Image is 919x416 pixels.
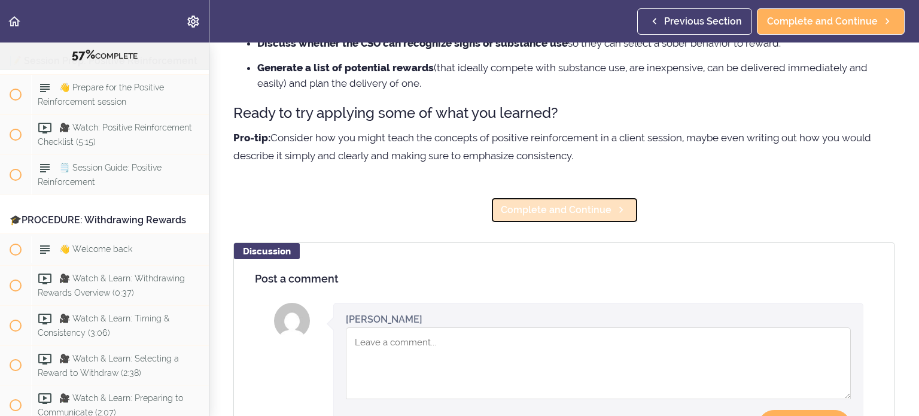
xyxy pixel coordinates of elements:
[38,123,192,146] span: 🎥 Watch: Positive Reinforcement Checklist (5:15)
[59,244,132,254] span: 👋 Welcome back
[346,327,851,399] textarea: Comment box
[501,203,611,217] span: Complete and Continue
[38,314,169,337] span: 🎥 Watch & Learn: Timing & Consistency (3:06)
[38,354,179,377] span: 🎥 Watch & Learn: Selecting a Reward to Withdraw (2:38)
[664,14,742,29] span: Previous Section
[15,47,194,63] div: COMPLETE
[233,132,270,144] strong: Pro-tip:
[38,83,164,106] span: 👋 Prepare for the Positive Reinforcement session
[274,303,310,339] img: Jessica
[767,14,878,29] span: Complete and Continue
[186,14,200,29] svg: Settings Menu
[72,47,95,62] span: 57%
[346,312,422,326] div: [PERSON_NAME]
[234,243,300,259] div: Discussion
[255,273,874,285] h4: Post a comment
[233,129,895,165] p: Consider how you might teach the concepts of positive reinforcement in a client session, maybe ev...
[257,37,568,49] strong: Discuss whether the CSO can recognize signs of substance use
[38,163,162,186] span: 🗒️ Session Guide: Positive Reinforcement
[257,35,895,51] li: so they can select a sober behavior to reward.
[257,60,895,91] li: (that ideally compete with substance use, are inexpensive, can be delivered immediately and easil...
[257,62,434,74] strong: Generate a list of potential rewards
[757,8,905,35] a: Complete and Continue
[637,8,752,35] a: Previous Section
[38,274,185,297] span: 🎥 Watch & Learn: Withdrawing Rewards Overview (0:37)
[233,103,895,123] h3: Ready to try applying some of what you learned?
[7,14,22,29] svg: Back to course curriculum
[491,197,638,223] a: Complete and Continue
